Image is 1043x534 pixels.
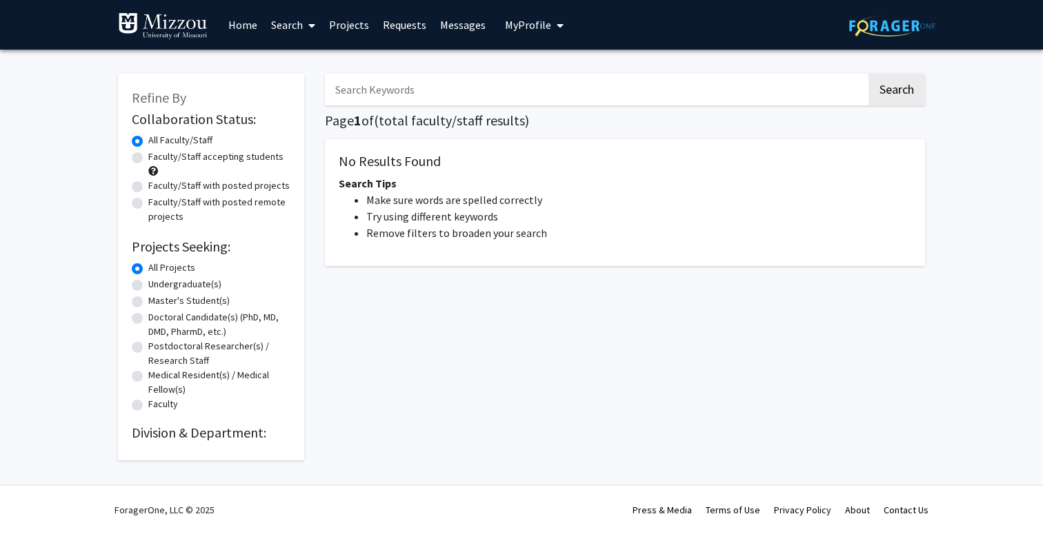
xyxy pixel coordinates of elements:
a: Projects [322,1,376,49]
span: 1 [354,112,361,129]
span: Search Tips [339,176,397,190]
label: Faculty/Staff accepting students [148,150,284,164]
span: Refine By [132,89,186,106]
label: Master's Student(s) [148,294,230,308]
a: Messages [433,1,493,49]
a: Contact Us [884,504,928,516]
label: Faculty/Staff with posted projects [148,178,290,193]
li: Remove filters to broaden your search [366,225,911,241]
h5: No Results Found [339,153,911,170]
label: Undergraduate(s) [148,277,221,291]
img: University of Missouri Logo [118,12,208,40]
label: Doctoral Candidate(s) (PhD, MD, DMD, PharmD, etc.) [148,310,290,339]
a: Terms of Use [706,504,760,516]
a: Home [221,1,264,49]
label: All Faculty/Staff [148,133,212,147]
label: All Projects [148,260,195,275]
h2: Projects Seeking: [132,238,290,255]
img: ForagerOne Logo [849,15,935,37]
li: Try using different keywords [366,208,911,225]
a: Press & Media [633,504,692,516]
input: Search Keywords [325,74,866,105]
label: Faculty [148,397,178,411]
li: Make sure words are spelled correctly [366,192,911,208]
a: Requests [376,1,433,49]
label: Postdoctoral Researcher(s) / Research Staff [148,339,290,368]
label: Medical Resident(s) / Medical Fellow(s) [148,368,290,397]
a: Privacy Policy [774,504,831,516]
label: Faculty/Staff with posted remote projects [148,195,290,224]
button: Search [868,74,925,105]
div: ForagerOne, LLC © 2025 [115,486,215,534]
span: My Profile [505,18,551,32]
a: Search [264,1,322,49]
h2: Collaboration Status: [132,111,290,127]
a: About [845,504,870,516]
h1: Page of ( total faculty/staff results) [325,112,925,129]
h2: Division & Department: [132,424,290,441]
nav: Page navigation [325,280,925,311]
